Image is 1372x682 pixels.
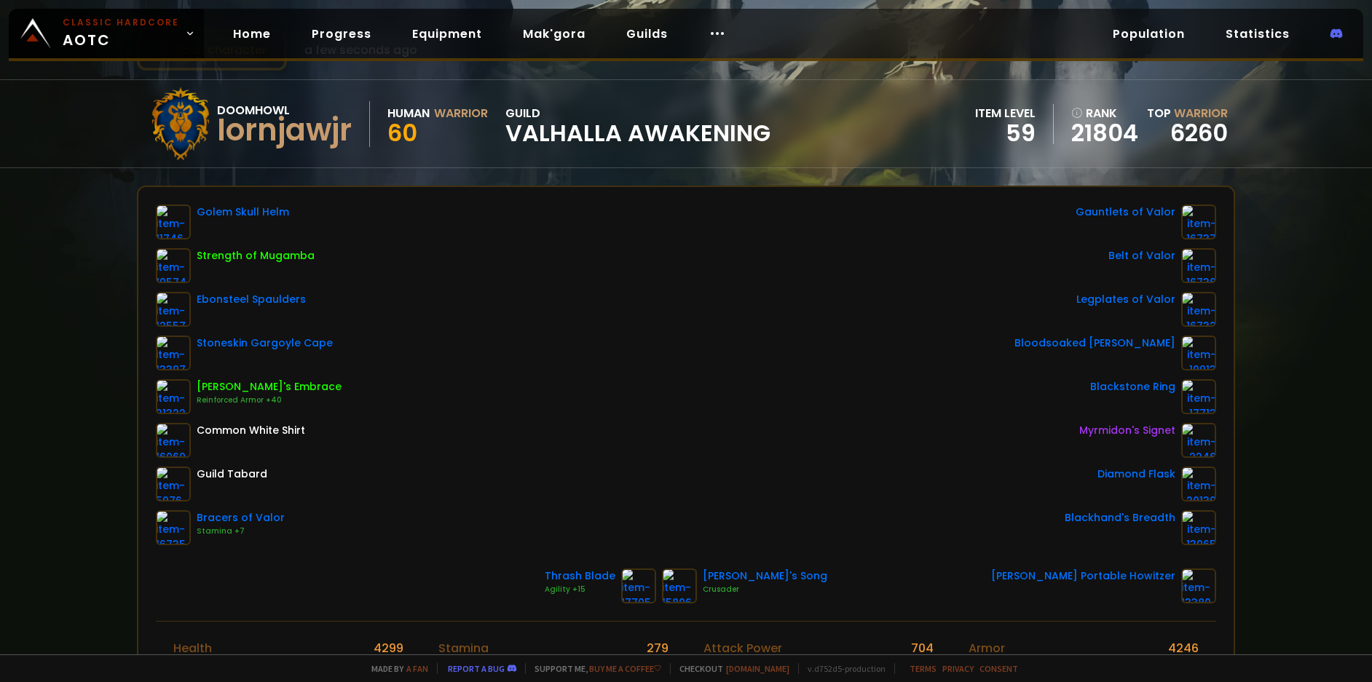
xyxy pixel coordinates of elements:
div: Reinforced Armor +40 [197,394,342,406]
span: Valhalla Awakening [505,122,770,144]
div: Common White Shirt [197,423,305,438]
div: rank [1071,104,1138,122]
div: Thrash Blade [545,568,615,584]
img: item-13965 [1181,510,1216,545]
img: item-16736 [1181,248,1216,283]
img: item-21322 [156,379,191,414]
div: Bloodsoaked [PERSON_NAME] [1014,336,1175,351]
div: Stamina [438,639,489,657]
div: Belt of Valor [1108,248,1175,263]
img: item-16735 [156,510,191,545]
img: item-17713 [1181,379,1216,414]
div: 59 [975,122,1036,144]
div: Blackstone Ring [1090,379,1175,394]
div: Armor [969,639,1005,657]
div: Myrmidon's Signet [1079,423,1175,438]
a: Classic HardcoreAOTC [9,9,204,58]
div: Strength of Mugamba [197,248,315,263]
a: Buy me a coffee [589,663,661,674]
a: 6260 [1170,116,1228,149]
div: Ebonsteel Spaulders [197,292,306,307]
img: item-19574 [156,248,191,283]
a: Home [221,19,283,49]
a: Report a bug [448,663,505,674]
a: Privacy [942,663,974,674]
a: Population [1101,19,1196,49]
div: Top [1147,104,1228,122]
div: Diamond Flask [1097,467,1175,482]
div: Crusader [703,584,827,595]
img: item-20130 [1181,467,1216,501]
img: item-13397 [156,336,191,370]
div: Warrior [434,104,488,122]
div: 704 [911,639,934,657]
div: Gauntlets of Valor [1076,205,1175,220]
div: Legplates of Valor [1076,292,1175,307]
a: Guilds [615,19,679,49]
img: item-11746 [156,205,191,239]
div: 4246 [1168,639,1199,657]
img: item-15806 [662,568,697,603]
div: Golem Skull Helm [197,205,289,220]
span: v. d752d5 - production [798,663,886,674]
a: 21804 [1071,122,1138,144]
img: item-16732 [1181,292,1216,327]
div: Guild Tabard [197,467,267,482]
img: item-16737 [1181,205,1216,239]
a: Progress [300,19,383,49]
div: Stoneskin Gargoyle Cape [197,336,333,351]
a: Mak'gora [511,19,597,49]
a: a fan [406,663,428,674]
div: [PERSON_NAME]'s Embrace [197,379,342,394]
div: Agility +15 [545,584,615,595]
small: Classic Hardcore [63,16,179,29]
span: Warrior [1174,105,1228,122]
div: Stamina +7 [197,526,285,537]
div: item level [975,104,1036,122]
div: Human [387,104,430,122]
img: item-12557 [156,292,191,327]
span: Support me, [525,663,661,674]
div: Iornjawjr [217,119,352,141]
div: 279 [647,639,669,657]
a: Equipment [401,19,494,49]
span: AOTC [63,16,179,51]
div: Health [173,639,212,657]
div: Doomhowl [217,101,352,119]
img: item-13380 [1181,568,1216,603]
a: Terms [910,663,937,674]
img: item-19913 [1181,336,1216,370]
div: Bracers of Valor [197,510,285,526]
div: [PERSON_NAME] Portable Howitzer [991,568,1175,584]
a: Consent [979,663,1018,674]
div: Attack Power [703,639,782,657]
img: item-5976 [156,467,191,501]
span: Checkout [670,663,789,674]
span: Made by [363,663,428,674]
div: [PERSON_NAME]'s Song [703,568,827,584]
img: item-16060 [156,423,191,458]
span: 60 [387,116,417,149]
div: Blackhand's Breadth [1065,510,1175,526]
img: item-2246 [1181,423,1216,458]
div: 4299 [374,639,403,657]
a: [DOMAIN_NAME] [726,663,789,674]
img: item-17705 [621,568,656,603]
a: Statistics [1214,19,1301,49]
div: guild [505,104,770,144]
